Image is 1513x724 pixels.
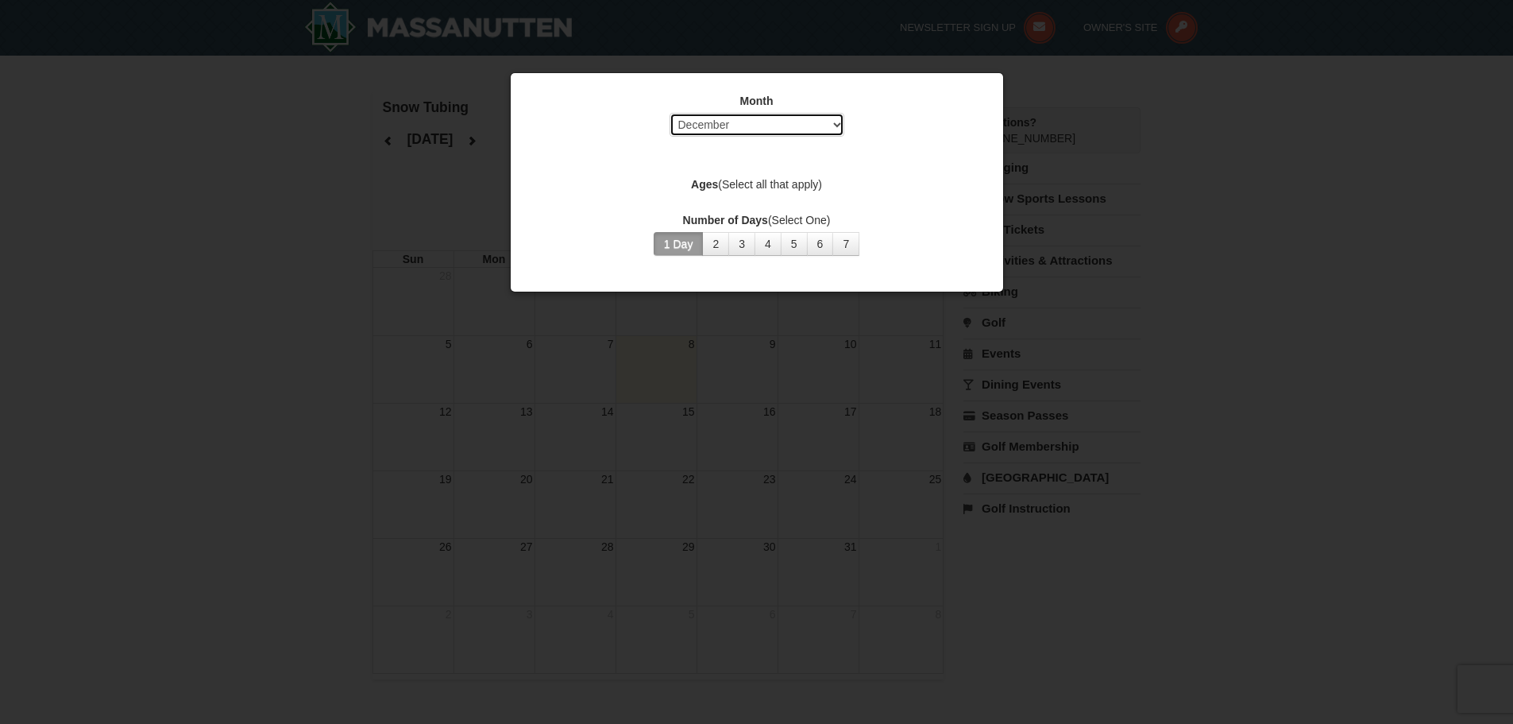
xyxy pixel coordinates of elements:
[531,176,983,192] label: (Select all that apply)
[702,232,729,256] button: 2
[807,232,834,256] button: 6
[728,232,755,256] button: 3
[755,232,782,256] button: 4
[691,178,718,191] strong: Ages
[781,232,808,256] button: 5
[832,232,859,256] button: 7
[654,232,704,256] button: 1 Day
[683,214,768,226] strong: Number of Days
[740,95,774,107] strong: Month
[531,212,983,228] label: (Select One)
